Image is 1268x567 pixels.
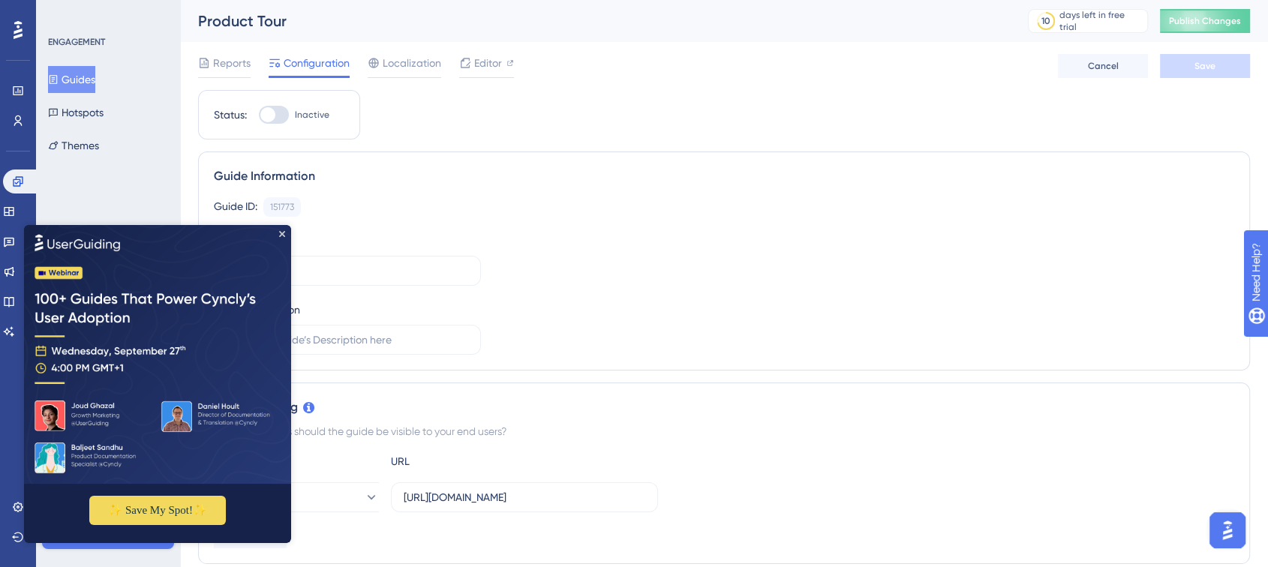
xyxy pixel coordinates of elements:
span: Editor [474,54,502,72]
span: Localization [383,54,441,72]
div: Status: [214,106,247,124]
span: Save [1194,60,1215,72]
button: Hotspots [48,99,104,126]
span: Configuration [284,54,350,72]
div: Product Tour [198,10,990,31]
div: ENGAGEMENT [48,36,105,48]
button: Publish Changes [1160,9,1250,33]
div: Guide Information [214,167,1234,185]
input: Type your Guide’s Name here [227,262,468,279]
div: Close Preview [255,6,261,12]
span: Publish Changes [1169,15,1241,27]
input: yourwebsite.com/path [404,489,645,505]
div: URL [391,452,556,470]
div: Choose A Rule [214,452,379,470]
span: Reports [213,54,251,72]
span: Need Help? [35,4,94,22]
span: Cancel [1088,60,1119,72]
input: Type your Guide’s Description here [227,331,468,348]
iframe: UserGuiding AI Assistant Launcher [1205,508,1250,553]
div: On which pages should the guide be visible to your end users? [214,422,1234,440]
div: Page Targeting [214,398,1234,416]
button: Save [1160,54,1250,78]
button: ✨ Save My Spot!✨ [65,271,202,300]
button: Cancel [1058,54,1148,78]
div: 151773 [270,201,294,213]
button: Guides [48,66,95,93]
span: Inactive [295,109,329,121]
div: Guide ID: [214,197,257,217]
button: Themes [48,132,99,159]
div: days left in free trial [1059,9,1143,33]
button: equals [214,482,379,512]
div: 10 [1041,15,1050,27]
